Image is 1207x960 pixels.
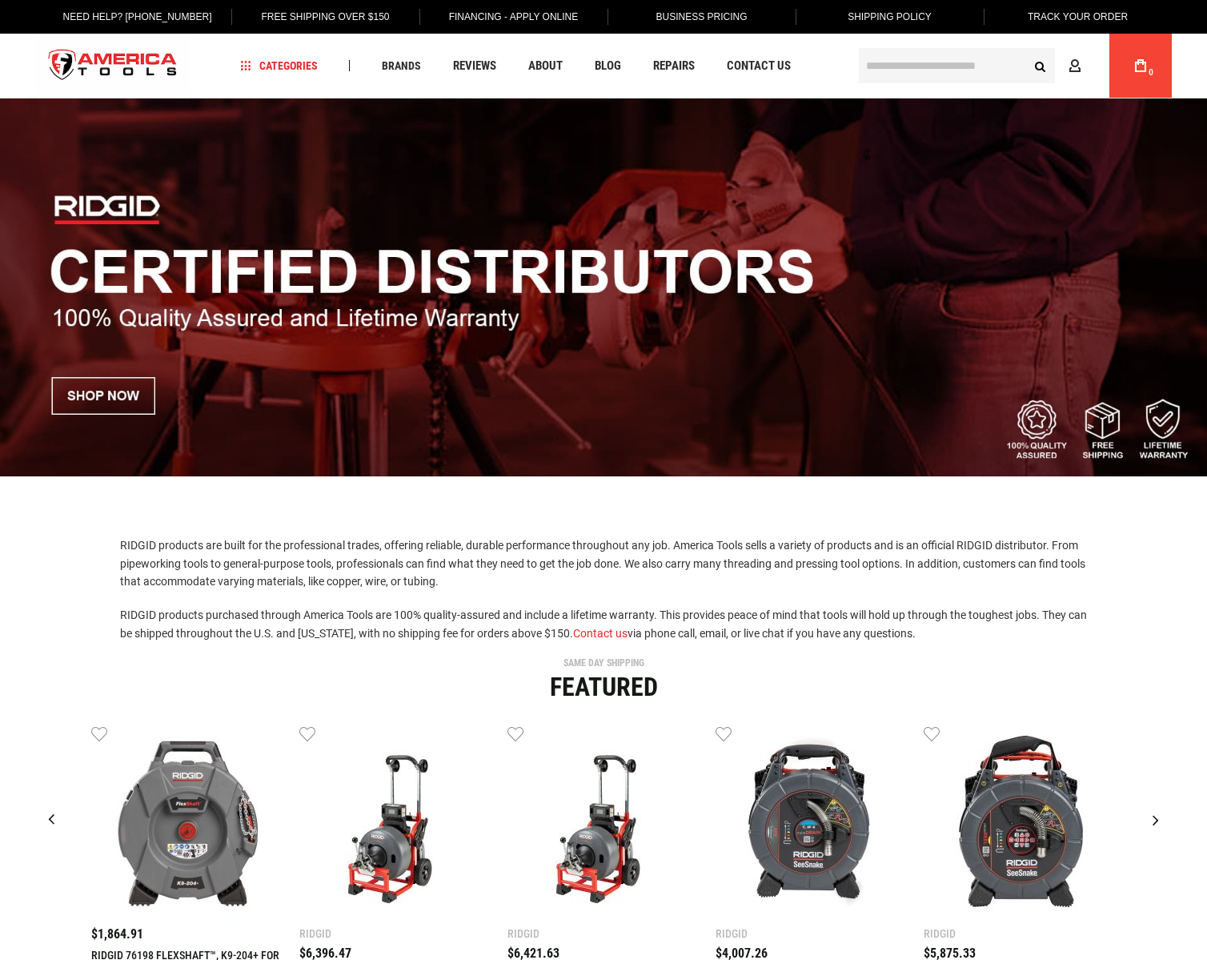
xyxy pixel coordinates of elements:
[1125,34,1156,98] a: 0
[120,536,1087,590] p: RIDGID products are built for the professional trades, offering reliable, durable performance thr...
[716,928,908,939] div: Ridgid
[446,55,503,77] a: Reviews
[716,724,908,916] img: RIDGID 70023 SSEESNAKE® MICRODRAIN APX WITH TRUSENSE
[653,60,695,72] span: Repairs
[727,60,791,72] span: Contact Us
[528,60,563,72] span: About
[453,60,496,72] span: Reviews
[587,55,628,77] a: Blog
[31,658,1176,668] div: SAME DAY SHIPPING
[848,11,932,22] span: Shipping Policy
[595,60,621,72] span: Blog
[120,606,1087,642] p: RIDGID products purchased through America Tools are 100% quality-assured and include a lifetime w...
[91,724,283,916] img: RIDGID 76198 FLEXSHAFT™, K9-204+ FOR 2-4
[299,724,491,916] img: RIDGID 73073 K-4310 FXP 5/8" DRUM MACHINE WITH FXP BATTERY-8.0 AH (QTY-2) & CHARGER
[299,928,491,939] div: Ridgid
[716,724,908,920] a: RIDGID 70023 SSEESNAKE® MICRODRAIN APX WITH TRUSENSE
[375,55,428,77] a: Brands
[1025,50,1055,81] button: Search
[720,55,798,77] a: Contact Us
[1149,68,1153,77] span: 0
[521,55,570,77] a: About
[31,800,71,840] div: Previous slide
[924,928,1116,939] div: Ridgid
[573,627,628,640] a: Contact us
[299,724,491,920] a: RIDGID 73073 K-4310 FXP 5/8" DRUM MACHINE WITH FXP BATTERY-8.0 AH (QTY-2) & CHARGER
[507,928,700,939] div: Ridgid
[507,724,700,916] img: RIDGID 73048 K-4310 FXP 3/4" DRUM MACHINE WITH FXP BATTERY-8.0 AH (QTY-2) & CHARGER
[1136,800,1176,840] div: Next slide
[31,674,1176,700] div: Featured
[234,55,325,77] a: Categories
[35,36,190,96] img: America Tools
[646,55,702,77] a: Repairs
[35,36,190,96] a: store logo
[382,60,421,71] span: Brands
[924,724,1116,920] a: RIDGID 70803 SEESNAKE® MICROREEL CA
[91,926,143,942] span: $1,864.91
[91,724,283,920] a: RIDGID 76198 FLEXSHAFT™, K9-204+ FOR 2-4
[507,724,700,920] a: RIDGID 73048 K-4310 FXP 3/4" DRUM MACHINE WITH FXP BATTERY-8.0 AH (QTY-2) & CHARGER
[924,724,1116,916] img: RIDGID 70803 SEESNAKE® MICROREEL CA
[241,60,318,71] span: Categories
